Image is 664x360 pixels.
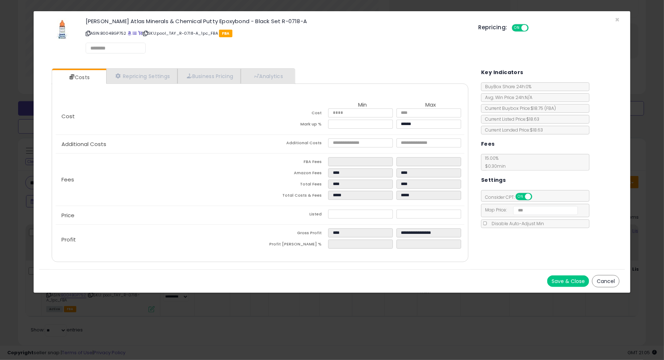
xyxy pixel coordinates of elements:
[260,240,329,251] td: Profit [PERSON_NAME] %
[260,157,329,168] td: FBA Fees
[481,68,523,77] h5: Key Indicators
[547,275,589,287] button: Save & Close
[56,213,260,218] p: Price
[592,275,620,287] button: Cancel
[481,127,543,133] span: Current Landed Price: $18.63
[531,105,556,111] span: $18.75
[481,176,506,185] h5: Settings
[138,30,142,36] a: Your listing only
[260,210,329,221] td: Listed
[260,180,329,191] td: Total Fees
[86,18,468,24] h3: [PERSON_NAME] Atlas Minerals & Chemical Putty Epoxybond - Black Set R-0718-A
[481,163,506,169] span: $0.30 min
[86,27,468,39] p: ASIN: B004BGP752 | SKU: pool_TAY_R-0718-A_1pc_FBA
[328,102,397,108] th: Min
[56,237,260,243] p: Profit
[260,191,329,202] td: Total Costs & Fees
[481,116,539,122] span: Current Listed Price: $18.63
[260,168,329,180] td: Amazon Fees
[56,113,260,119] p: Cost
[241,69,294,83] a: Analytics
[177,69,241,83] a: Business Pricing
[481,105,556,111] span: Current Buybox Price:
[52,70,106,85] a: Costs
[133,30,137,36] a: All offer listings
[516,194,525,200] span: ON
[219,30,232,37] span: FBA
[481,83,531,90] span: BuyBox Share 24h: 0%
[481,94,532,100] span: Avg. Win Price 24h: N/A
[513,25,522,31] span: ON
[481,207,578,213] span: Map Price:
[544,105,556,111] span: ( FBA )
[615,14,620,25] span: ×
[51,18,73,40] img: 41bVrcwEEkL._SL60_.jpg
[531,194,543,200] span: OFF
[260,108,329,120] td: Cost
[128,30,132,36] a: BuyBox page
[481,194,542,200] span: Consider CPT:
[481,155,506,169] span: 15.00 %
[260,228,329,240] td: Gross Profit
[260,138,329,150] td: Additional Costs
[397,102,465,108] th: Max
[56,177,260,183] p: Fees
[479,25,507,30] h5: Repricing:
[106,69,178,83] a: Repricing Settings
[527,25,539,31] span: OFF
[481,140,495,149] h5: Fees
[488,220,544,227] span: Disable Auto-Adjust Min
[260,120,329,131] td: Mark up %
[56,141,260,147] p: Additional Costs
